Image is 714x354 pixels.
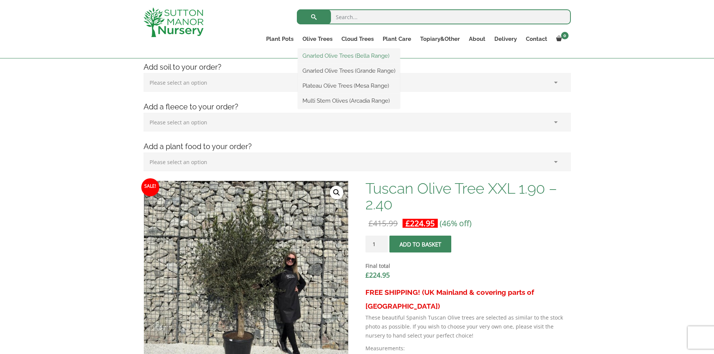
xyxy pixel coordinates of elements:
[521,34,552,44] a: Contact
[138,141,576,152] h4: Add a plant food to your order?
[406,218,410,229] span: £
[552,34,571,44] a: 0
[406,218,435,229] bdi: 224.95
[138,101,576,113] h4: Add a fleece to your order?
[138,61,576,73] h4: Add soil to your order?
[365,270,390,279] bdi: 224.95
[144,7,204,37] img: logo
[378,34,416,44] a: Plant Care
[365,344,570,353] p: Measurements:
[298,34,337,44] a: Olive Trees
[389,236,451,252] button: Add to basket
[262,34,298,44] a: Plant Pots
[368,218,398,229] bdi: 415.99
[298,80,400,91] a: Plateau Olive Trees (Mesa Range)
[368,218,373,229] span: £
[141,178,159,196] span: Sale!
[365,270,369,279] span: £
[297,9,571,24] input: Search...
[416,34,464,44] a: Topiary&Other
[330,186,343,199] a: View full-screen image gallery
[440,218,472,229] span: (46% off)
[365,181,570,212] h1: Tuscan Olive Tree XXL 1.90 – 2.40
[298,65,400,76] a: Gnarled Olive Trees (Grande Range)
[298,50,400,61] a: Gnarled Olive Trees (Bella Range)
[365,236,388,252] input: Product quantity
[337,34,378,44] a: Cloud Trees
[365,313,570,340] p: These beautiful Spanish Tuscan Olive trees are selected as similar to the stock photo as possible...
[298,95,400,106] a: Multi Stem Olives (Arcadia Range)
[365,285,570,313] h3: FREE SHIPPING! (UK Mainland & covering parts of [GEOGRAPHIC_DATA])
[561,32,569,39] span: 0
[490,34,521,44] a: Delivery
[464,34,490,44] a: About
[365,261,570,270] dt: Final total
